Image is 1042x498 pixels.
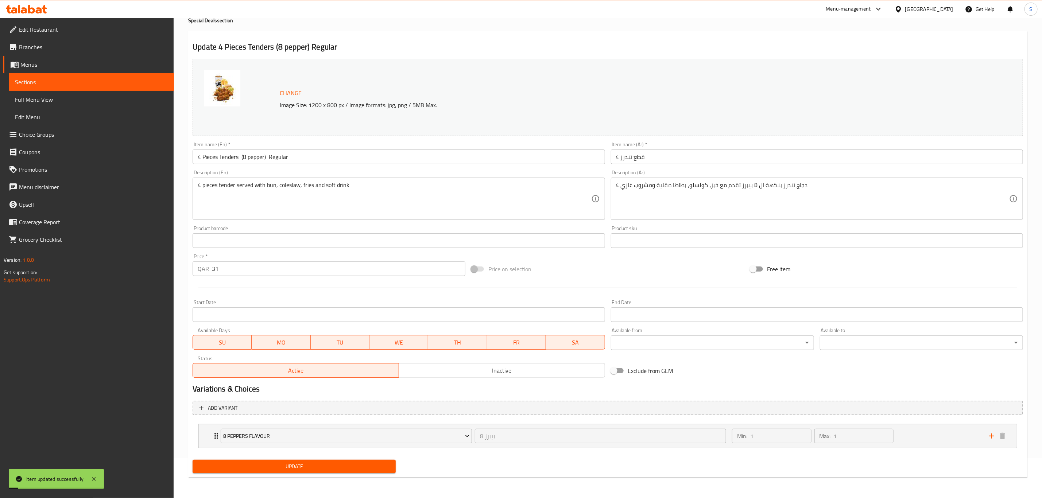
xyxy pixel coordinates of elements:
a: Menu disclaimer [3,178,174,196]
span: Active [196,365,396,376]
li: Expand [193,421,1023,451]
div: Menu-management [826,5,871,13]
span: Exclude from GEM [628,366,673,375]
input: Please enter product sku [611,233,1023,248]
span: Branches [19,43,168,51]
textarea: 4 pieces tender served with bun, coleslaw, fries and soft drink [198,182,591,216]
span: Add variant [208,404,237,413]
p: QAR [198,264,209,273]
span: SA [549,337,602,348]
a: Edit Menu [9,108,174,126]
span: TH [431,337,484,348]
a: Choice Groups [3,126,174,143]
button: SU [193,335,252,350]
span: Change [280,88,302,98]
span: Sections [15,78,168,86]
span: MO [255,337,307,348]
button: WE [369,335,428,350]
input: Enter name Ar [611,149,1023,164]
button: TH [428,335,487,350]
span: SU [196,337,249,348]
input: Enter name En [193,149,605,164]
button: 8 peppers flavour [221,429,472,443]
a: Full Menu View [9,91,174,108]
input: Please enter price [212,261,465,276]
p: Min: [737,432,747,440]
span: Upsell [19,200,168,209]
h4: Special Deals section [188,17,1027,24]
h2: Update 4 Pieces Tenders (8 pepper) Regular [193,42,1023,52]
h2: Variations & Choices [193,384,1023,394]
span: Choice Groups [19,130,168,139]
button: Add variant [193,401,1023,416]
a: Branches [3,38,174,56]
span: Edit Menu [15,113,168,121]
button: add [986,431,997,441]
span: WE [372,337,425,348]
div: [GEOGRAPHIC_DATA] [905,5,953,13]
div: Item updated successfully [26,475,84,483]
a: Grocery Checklist [3,231,174,248]
span: 1.0.0 [23,255,34,265]
input: Please enter product barcode [193,233,605,248]
span: Get support on: [4,268,37,277]
span: Menus [20,60,168,69]
span: Version: [4,255,22,265]
button: TU [311,335,369,350]
span: Coupons [19,148,168,156]
button: Update [193,460,396,473]
button: delete [997,431,1008,441]
div: ​ [611,335,814,350]
span: Grocery Checklist [19,235,168,244]
button: Active [193,363,399,378]
a: Menus [3,56,174,73]
div: ​ [820,335,1023,350]
span: 8 peppers flavour [224,432,469,441]
button: MO [252,335,310,350]
a: Promotions [3,161,174,178]
span: Update [198,462,390,471]
p: Image Size: 1200 x 800 px / Image formats: jpg, png / 5MB Max. [277,101,883,109]
span: Inactive [402,365,602,376]
div: Expand [199,424,1017,448]
span: Coverage Report [19,218,168,226]
span: Free item [767,265,791,273]
span: Edit Restaurant [19,25,168,34]
a: Sections [9,73,174,91]
span: S [1030,5,1033,13]
span: FR [490,337,543,348]
span: Promotions [19,165,168,174]
p: Max: [820,432,831,440]
button: Inactive [399,363,605,378]
a: Support.OpsPlatform [4,275,50,284]
a: Coupons [3,143,174,161]
button: Change [277,86,305,101]
a: Edit Restaurant [3,21,174,38]
button: FR [487,335,546,350]
span: Menu disclaimer [19,183,168,191]
span: TU [314,337,367,348]
a: Coverage Report [3,213,174,231]
img: 4_Pieces_Tenders_Meal_8_p638937769623219093.jpg [204,70,240,106]
button: SA [546,335,605,350]
span: Full Menu View [15,95,168,104]
textarea: 4 دجاج تندرز بنكهة ال 8 بيبرز تقدم مع خبز، كولسلو، بطاطا مقلية ومشروب غازي [616,182,1009,216]
a: Upsell [3,196,174,213]
span: Price on selection [488,265,531,273]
